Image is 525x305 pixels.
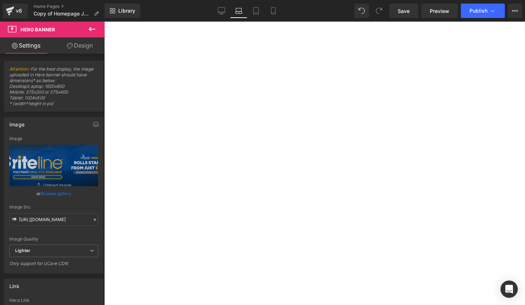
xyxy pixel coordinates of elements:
[9,205,98,210] div: Image Src
[105,4,140,18] a: New Library
[118,8,135,14] span: Library
[398,7,410,15] span: Save
[508,4,522,18] button: More
[9,237,98,242] div: Image Quality
[15,248,30,253] b: Lighter
[247,4,265,18] a: Tablet
[9,190,98,197] div: or
[500,281,518,298] div: Open Intercom Messenger
[34,11,91,17] span: Copy of Homepage July
[469,8,487,14] span: Publish
[230,4,247,18] a: Laptop
[3,4,28,18] a: v6
[41,187,71,200] a: Browse gallery
[14,6,23,15] div: v6
[9,66,98,111] span: : For the best display, the image uploaded in Hero banner should have dimensions* as below: Deskt...
[21,27,55,32] span: Hero Banner
[9,66,28,72] a: Attention
[213,4,230,18] a: Desktop
[9,298,98,303] div: Hero Link
[9,117,25,127] div: Image
[9,279,19,289] div: Link
[430,7,449,15] span: Preview
[354,4,369,18] button: Undo
[461,4,505,18] button: Publish
[9,261,98,271] div: Only support for UCare CDN
[9,136,98,141] div: Image
[34,4,105,9] a: Home Pages
[421,4,458,18] a: Preview
[54,37,106,54] a: Design
[265,4,282,18] a: Mobile
[9,213,98,226] input: Link
[372,4,386,18] button: Redo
